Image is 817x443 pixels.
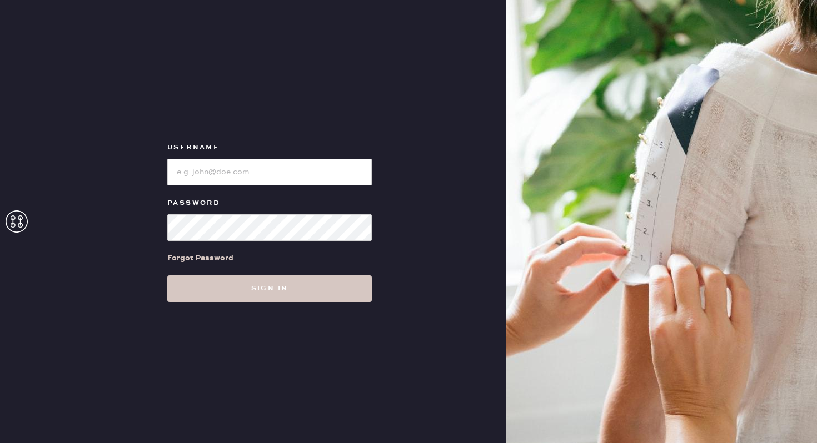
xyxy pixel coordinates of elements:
button: Sign in [167,275,372,302]
input: e.g. john@doe.com [167,159,372,185]
label: Password [167,197,372,210]
label: Username [167,141,372,154]
div: Forgot Password [167,252,233,264]
a: Forgot Password [167,241,233,275]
